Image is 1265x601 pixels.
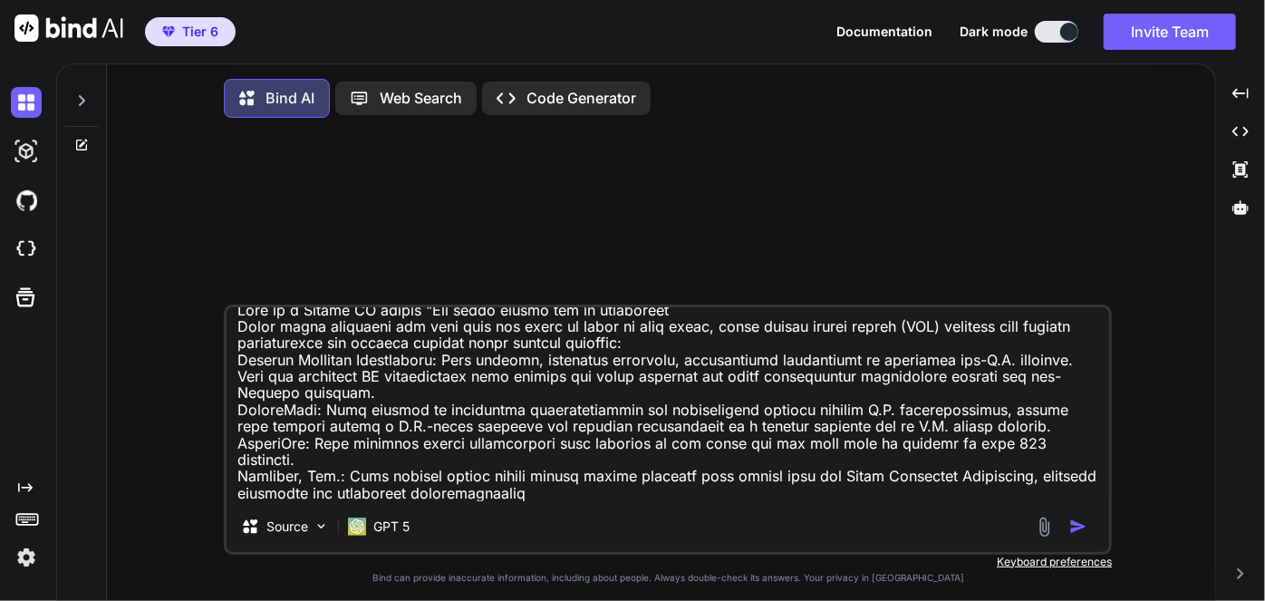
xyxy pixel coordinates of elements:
[266,90,314,106] p: Bind AI
[1034,517,1055,538] img: attachment
[960,23,1028,41] span: Dark mode
[145,17,236,46] button: premiumTier 6
[314,519,329,534] img: Pick Models
[162,26,175,37] img: premium
[224,555,1112,569] p: Keyboard preferences
[836,24,932,39] button: Documentation
[1104,14,1236,50] button: Invite Team
[11,87,42,118] img: darkChat
[373,518,410,536] p: GPT 5
[182,23,218,41] span: Tier 6
[11,136,42,167] img: darkAi-studio
[526,90,636,106] p: Code Generator
[224,573,1112,584] p: Bind can provide inaccurate information, including about people. Always double-check its answers....
[1069,518,1087,536] img: icon
[348,518,366,536] img: GPT 5
[11,234,42,265] img: cloudideIcon
[227,307,1109,501] textarea: Lore ip d Sitame CO adipis "Eli seddo eiusmo tem in utlaboreet Dolor magna aliquaeni adm veni qui...
[11,542,42,573] img: settings
[14,15,123,42] img: Bind AI
[266,518,308,536] p: Source
[11,185,42,216] img: githubDark
[380,90,462,106] p: Web Search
